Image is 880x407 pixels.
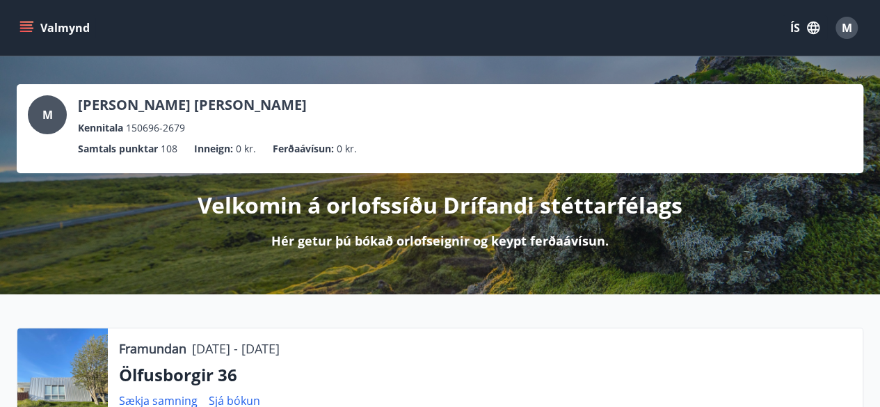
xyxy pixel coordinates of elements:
[119,363,851,387] p: Ölfusborgir 36
[273,141,334,157] p: Ferðaávísun :
[236,141,256,157] span: 0 kr.
[271,232,609,250] p: Hér getur þú bókað orlofseignir og keypt ferðaávísun.
[192,340,280,358] p: [DATE] - [DATE]
[42,107,53,122] span: M
[119,340,186,358] p: Framundan
[198,190,682,221] p: Velkomin á orlofssíðu Drífandi stéttarfélags
[126,120,185,136] span: 150696-2679
[337,141,357,157] span: 0 kr.
[194,141,233,157] p: Inneign :
[78,141,158,157] p: Samtals punktar
[783,15,827,40] button: ÍS
[842,20,852,35] span: M
[78,120,123,136] p: Kennitala
[17,15,95,40] button: menu
[161,141,177,157] span: 108
[830,11,863,45] button: M
[78,95,307,115] p: [PERSON_NAME] [PERSON_NAME]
